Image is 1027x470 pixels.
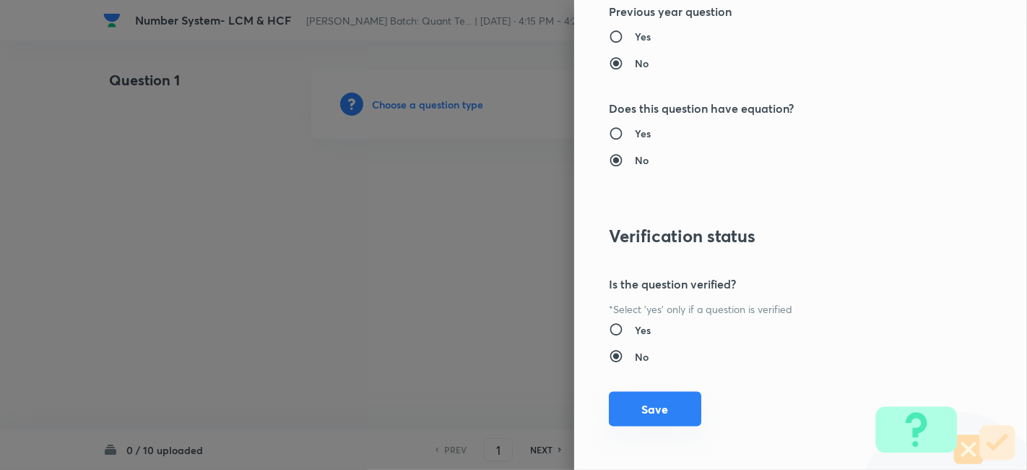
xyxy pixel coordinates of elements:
[635,126,651,141] h6: Yes
[609,392,701,427] button: Save
[635,349,649,364] h6: No
[609,3,944,20] h5: Previous year question
[635,56,649,71] h6: No
[635,153,649,168] h6: No
[609,226,944,247] h3: Verification status
[635,29,651,44] h6: Yes
[609,302,944,317] p: *Select 'yes' only if a question is verified
[609,275,944,293] h5: Is the question verified?
[609,100,944,117] h5: Does this question have equation?
[635,322,651,338] h6: Yes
